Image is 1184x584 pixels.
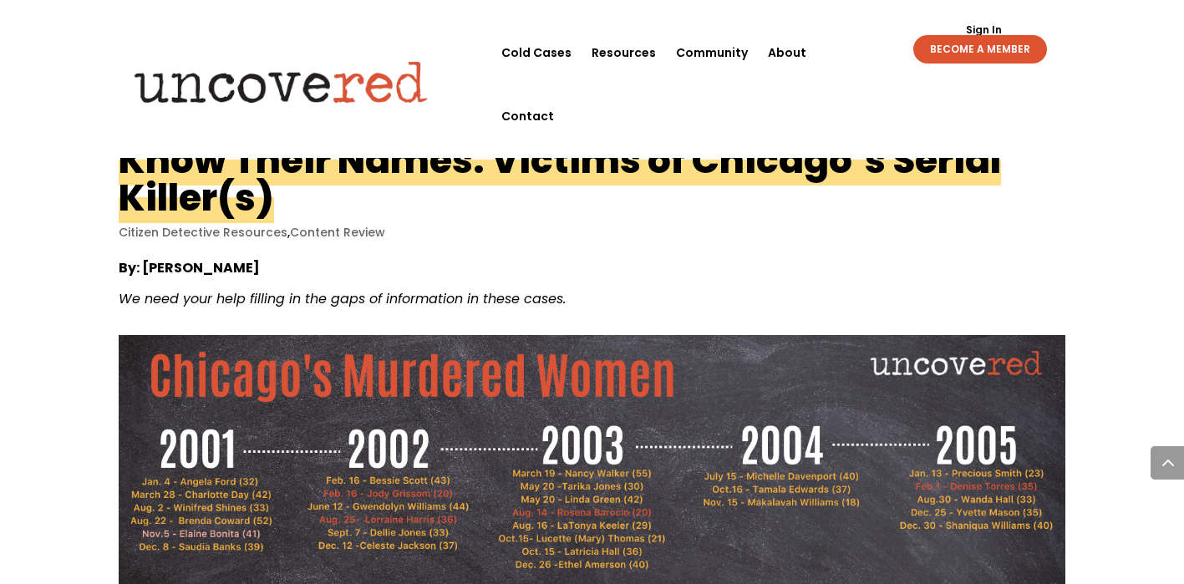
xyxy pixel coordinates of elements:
[119,224,287,241] a: Citizen Detective Resources
[957,25,1011,35] a: Sign In
[676,21,748,84] a: Community
[119,225,1066,241] p: ,
[592,21,656,84] a: Resources
[290,224,385,241] a: Content Review
[501,21,572,84] a: Cold Cases
[501,84,554,148] a: Contact
[119,258,260,277] strong: By: [PERSON_NAME]
[913,35,1047,63] a: BECOME A MEMBER
[768,21,806,84] a: About
[120,49,442,114] img: Uncovered logo
[119,289,566,308] span: We need your help filling in the gaps of information in these cases.
[119,135,1001,223] h1: Know Their Names: Victims of Chicago’s Serial Killer(s)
